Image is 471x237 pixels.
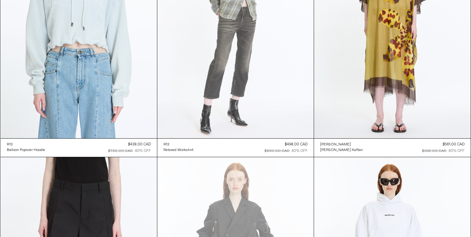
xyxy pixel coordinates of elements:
[128,142,151,147] div: $438.00 CAD
[135,148,151,154] div: 40% OFF
[291,148,308,154] div: 40% OFF
[7,147,45,153] a: Balloon Popover Hoodie
[265,148,290,154] div: $830.00 CAD
[443,142,465,147] div: $561.00 CAD
[108,148,133,154] div: $730.00 CAD
[285,142,308,147] div: $498.00 CAD
[422,148,447,154] div: $935.00 CAD
[320,147,363,153] a: [PERSON_NAME] Kaftan
[163,142,169,147] div: R13
[448,148,465,154] div: 40% OFF
[7,142,13,147] div: R13
[7,142,45,147] a: R13
[163,142,193,147] a: R13
[320,142,363,147] a: [PERSON_NAME]
[320,142,351,147] div: [PERSON_NAME]
[163,147,193,153] a: Relaxed Workshirt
